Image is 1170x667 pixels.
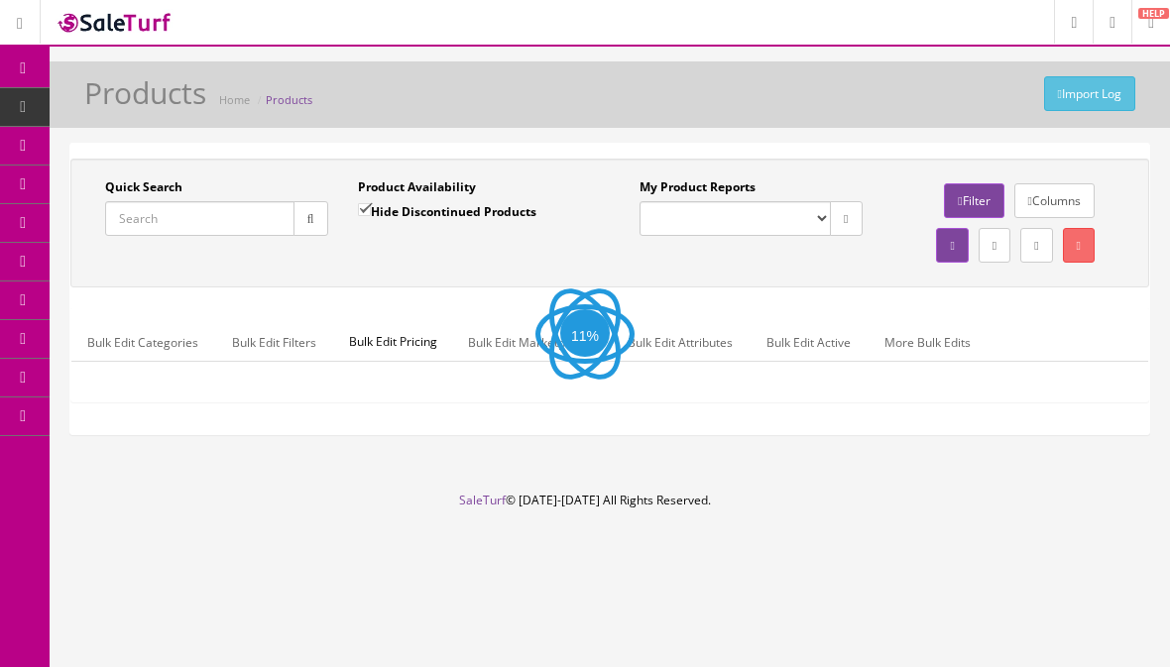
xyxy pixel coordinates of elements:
a: Bulk Edit Marketplaces [452,323,610,362]
label: Hide Discontinued Products [358,201,536,221]
input: Search [105,201,294,236]
h1: Products [84,76,206,109]
a: Bulk Edit Attributes [612,323,749,362]
a: Bulk Edit Active [751,323,867,362]
a: Bulk Edit Filters [216,323,332,362]
label: My Product Reports [640,178,756,196]
label: Product Availability [358,178,476,196]
a: Home [219,92,250,107]
a: SaleTurf [459,492,506,508]
span: Bulk Edit Pricing [334,323,452,361]
a: Products [266,92,312,107]
a: Bulk Edit Categories [71,323,214,362]
a: Columns [1014,183,1095,218]
a: More Bulk Edits [869,323,987,362]
img: SaleTurf [56,9,175,36]
input: Hide Discontinued Products [358,203,371,216]
a: Import Log [1044,76,1135,111]
label: Quick Search [105,178,182,196]
span: HELP [1138,8,1169,19]
a: Filter [944,183,1003,218]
